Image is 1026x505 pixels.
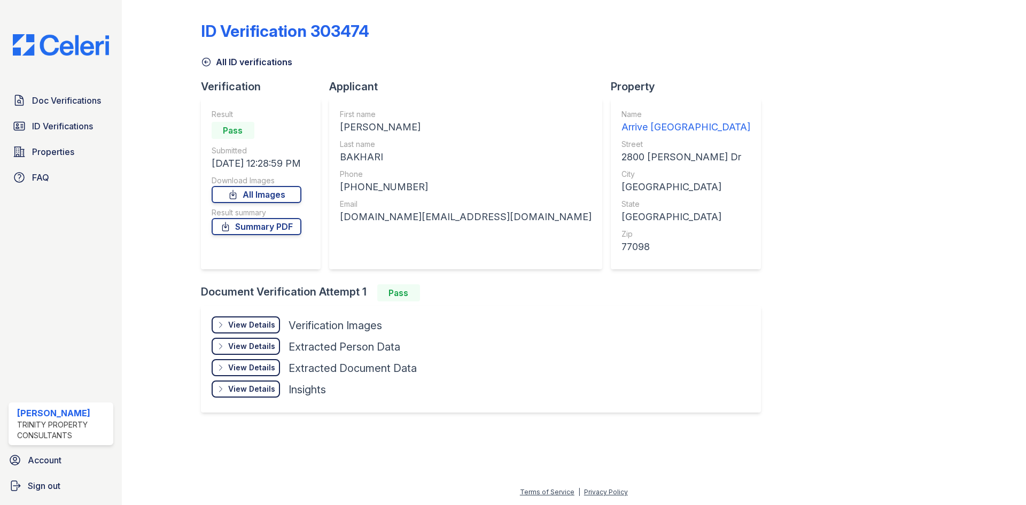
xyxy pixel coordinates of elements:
[621,180,750,195] div: [GEOGRAPHIC_DATA]
[212,122,254,139] div: Pass
[340,139,592,150] div: Last name
[340,199,592,209] div: Email
[228,384,275,394] div: View Details
[212,186,301,203] a: All Images
[289,382,326,397] div: Insights
[340,180,592,195] div: [PHONE_NUMBER]
[329,79,611,94] div: Applicant
[621,229,750,239] div: Zip
[4,34,118,56] img: CE_Logo_Blue-a8612792a0a2168367f1c8372b55b34899dd931a85d93a1a3d3e32e68fde9ad4.png
[340,120,592,135] div: [PERSON_NAME]
[32,171,49,184] span: FAQ
[212,156,301,171] div: [DATE] 12:28:59 PM
[9,115,113,137] a: ID Verifications
[9,141,113,162] a: Properties
[28,454,61,467] span: Account
[520,488,574,496] a: Terms of Service
[212,207,301,218] div: Result summary
[340,169,592,180] div: Phone
[4,475,118,496] a: Sign out
[621,199,750,209] div: State
[340,209,592,224] div: [DOMAIN_NAME][EMAIL_ADDRESS][DOMAIN_NAME]
[17,407,109,419] div: [PERSON_NAME]
[32,94,101,107] span: Doc Verifications
[32,120,93,133] span: ID Verifications
[9,167,113,188] a: FAQ
[621,239,750,254] div: 77098
[621,139,750,150] div: Street
[228,320,275,330] div: View Details
[212,218,301,235] a: Summary PDF
[212,109,301,120] div: Result
[212,145,301,156] div: Submitted
[32,145,74,158] span: Properties
[621,209,750,224] div: [GEOGRAPHIC_DATA]
[377,284,420,301] div: Pass
[340,109,592,120] div: First name
[201,284,770,301] div: Document Verification Attempt 1
[28,479,60,492] span: Sign out
[621,109,750,120] div: Name
[228,341,275,352] div: View Details
[4,449,118,471] a: Account
[17,419,109,441] div: Trinity Property Consultants
[621,169,750,180] div: City
[289,361,417,376] div: Extracted Document Data
[9,90,113,111] a: Doc Verifications
[289,318,382,333] div: Verification Images
[201,79,329,94] div: Verification
[611,79,770,94] div: Property
[621,120,750,135] div: Arrive [GEOGRAPHIC_DATA]
[621,150,750,165] div: 2800 [PERSON_NAME] Dr
[584,488,628,496] a: Privacy Policy
[201,56,292,68] a: All ID verifications
[340,150,592,165] div: BAKHARI
[289,339,400,354] div: Extracted Person Data
[621,109,750,135] a: Name Arrive [GEOGRAPHIC_DATA]
[201,21,369,41] div: ID Verification 303474
[212,175,301,186] div: Download Images
[228,362,275,373] div: View Details
[578,488,580,496] div: |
